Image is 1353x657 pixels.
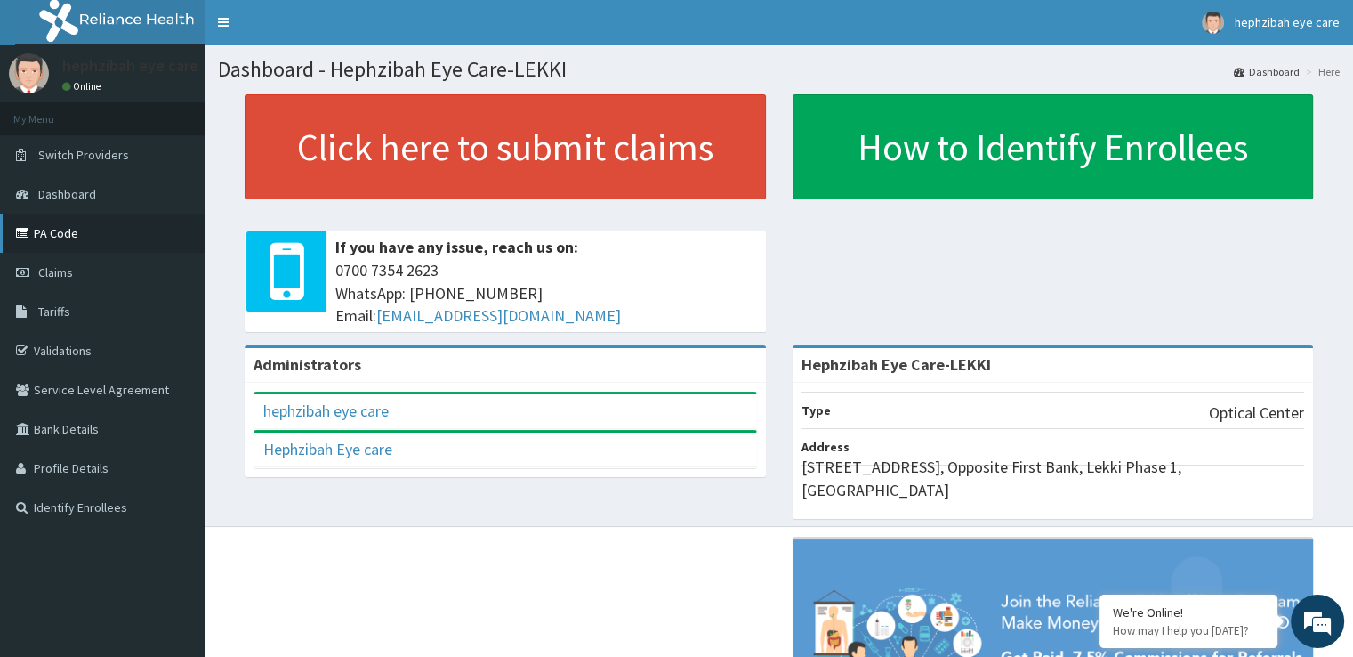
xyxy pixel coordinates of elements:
[1301,64,1340,79] li: Here
[793,94,1314,199] a: How to Identify Enrollees
[292,9,334,52] div: Minimize live chat window
[1113,623,1264,638] p: How may I help you today?
[245,94,766,199] a: Click here to submit claims
[62,80,105,93] a: Online
[38,186,96,202] span: Dashboard
[1209,401,1304,425] p: Optical Center
[801,402,831,418] b: Type
[1202,12,1224,34] img: User Image
[801,439,850,455] b: Address
[38,304,70,320] span: Tariffs
[801,354,991,375] strong: Hephzibah Eye Care-LEKKI
[1235,14,1340,30] span: hephzibah eye care
[254,354,361,375] b: Administrators
[33,89,72,134] img: d_794563401_company_1708531726252_794563401
[93,100,299,123] div: Chat with us now
[263,401,389,421] a: hephzibah eye care
[335,237,578,257] b: If you have any issue, reach us on:
[62,58,198,74] p: hephzibah eye care
[9,454,339,516] textarea: Type your message and hit 'Enter'
[376,305,621,326] a: [EMAIL_ADDRESS][DOMAIN_NAME]
[38,147,129,163] span: Switch Providers
[218,58,1340,81] h1: Dashboard - Hephzibah Eye Care-LEKKI
[801,456,1305,501] p: [STREET_ADDRESS], Opposite First Bank, Lekki Phase 1, [GEOGRAPHIC_DATA]
[103,208,246,388] span: We're online!
[38,264,73,280] span: Claims
[335,259,757,328] span: 0700 7354 2623 WhatsApp: [PHONE_NUMBER] Email:
[1113,604,1264,620] div: We're Online!
[263,439,392,459] a: Hephzibah Eye care
[1234,64,1300,79] a: Dashboard
[9,53,49,93] img: User Image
